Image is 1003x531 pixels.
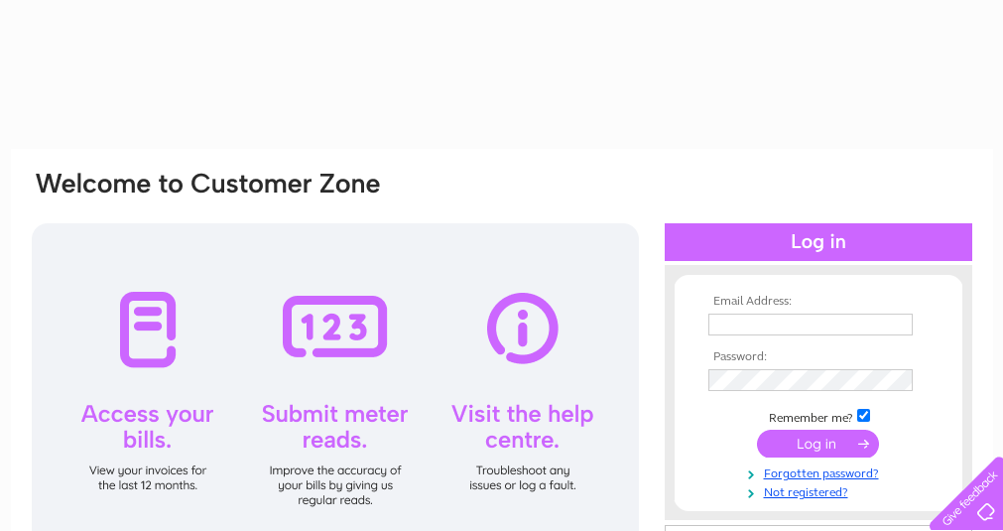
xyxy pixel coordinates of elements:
[703,350,934,364] th: Password:
[757,430,879,458] input: Submit
[703,406,934,426] td: Remember me?
[703,295,934,309] th: Email Address:
[708,481,934,500] a: Not registered?
[708,463,934,481] a: Forgotten password?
